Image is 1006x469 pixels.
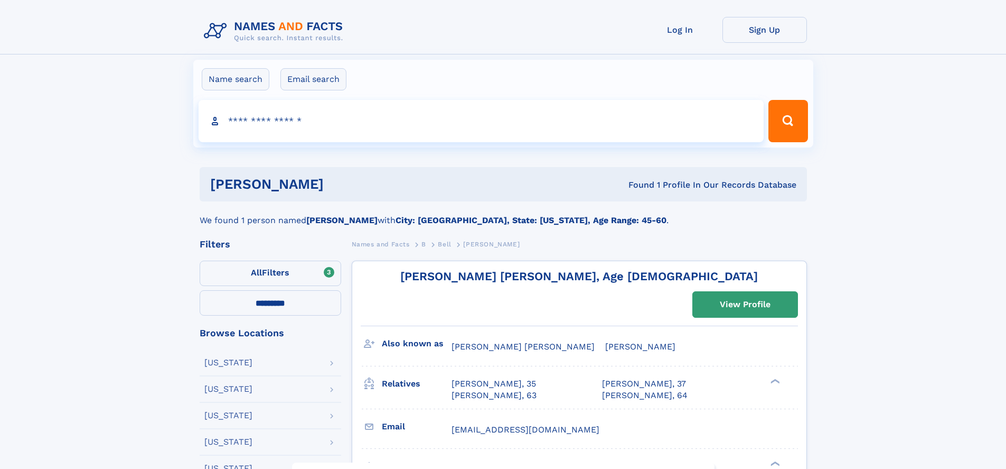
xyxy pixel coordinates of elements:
[463,241,520,248] span: [PERSON_NAME]
[438,237,451,251] a: Bell
[280,68,346,90] label: Email search
[200,328,341,338] div: Browse Locations
[200,240,341,249] div: Filters
[768,378,781,384] div: ❯
[452,425,599,435] span: [EMAIL_ADDRESS][DOMAIN_NAME]
[421,237,426,251] a: B
[400,270,758,283] a: [PERSON_NAME] [PERSON_NAME], Age [DEMOGRAPHIC_DATA]
[452,378,536,390] a: [PERSON_NAME], 35
[204,411,252,420] div: [US_STATE]
[452,390,537,401] a: [PERSON_NAME], 63
[202,68,269,90] label: Name search
[200,201,807,227] div: We found 1 person named with .
[251,268,262,278] span: All
[693,292,797,317] a: View Profile
[200,261,341,286] label: Filters
[476,179,796,191] div: Found 1 Profile In Our Records Database
[638,17,722,43] a: Log In
[199,100,764,142] input: search input
[605,342,675,352] span: [PERSON_NAME]
[602,390,688,401] a: [PERSON_NAME], 64
[204,358,252,367] div: [US_STATE]
[602,378,686,390] a: [PERSON_NAME], 37
[382,375,452,393] h3: Relatives
[306,215,378,225] b: [PERSON_NAME]
[352,237,410,251] a: Names and Facts
[421,241,426,248] span: B
[200,17,352,45] img: Logo Names and Facts
[438,241,451,248] span: Bell
[722,17,807,43] a: Sign Up
[768,100,807,142] button: Search Button
[396,215,666,225] b: City: [GEOGRAPHIC_DATA], State: [US_STATE], Age Range: 45-60
[720,292,770,317] div: View Profile
[768,460,781,467] div: ❯
[204,438,252,446] div: [US_STATE]
[382,335,452,353] h3: Also known as
[452,342,595,352] span: [PERSON_NAME] [PERSON_NAME]
[210,178,476,191] h1: [PERSON_NAME]
[382,418,452,436] h3: Email
[204,385,252,393] div: [US_STATE]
